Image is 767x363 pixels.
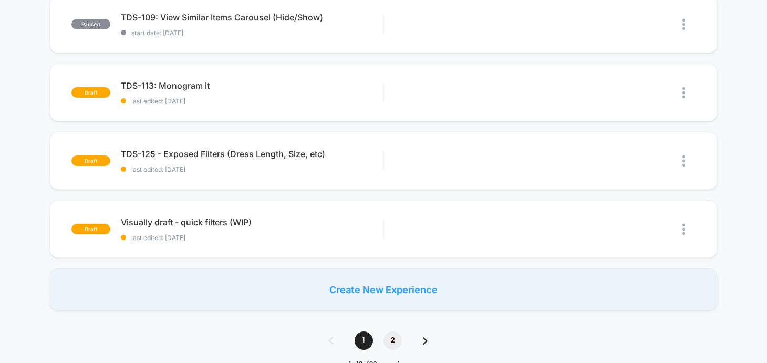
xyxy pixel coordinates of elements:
[71,224,110,234] span: draft
[50,268,717,310] div: Create New Experience
[71,155,110,166] span: draft
[682,87,685,98] img: close
[423,337,428,345] img: pagination forward
[682,224,685,235] img: close
[71,19,110,29] span: paused
[71,87,110,98] span: draft
[121,97,383,105] span: last edited: [DATE]
[121,165,383,173] span: last edited: [DATE]
[682,19,685,30] img: close
[121,234,383,242] span: last edited: [DATE]
[355,331,373,350] span: 1
[121,29,383,37] span: start date: [DATE]
[121,12,383,23] span: TDS-109: View Similar Items Carousel (Hide/Show)
[121,217,383,227] span: Visually draft - quick filters (WIP)
[121,80,383,91] span: TDS-113: Monogram it
[121,149,383,159] span: TDS-125 - Exposed Filters (Dress Length, Size, etc)
[383,331,402,350] span: 2
[682,155,685,167] img: close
